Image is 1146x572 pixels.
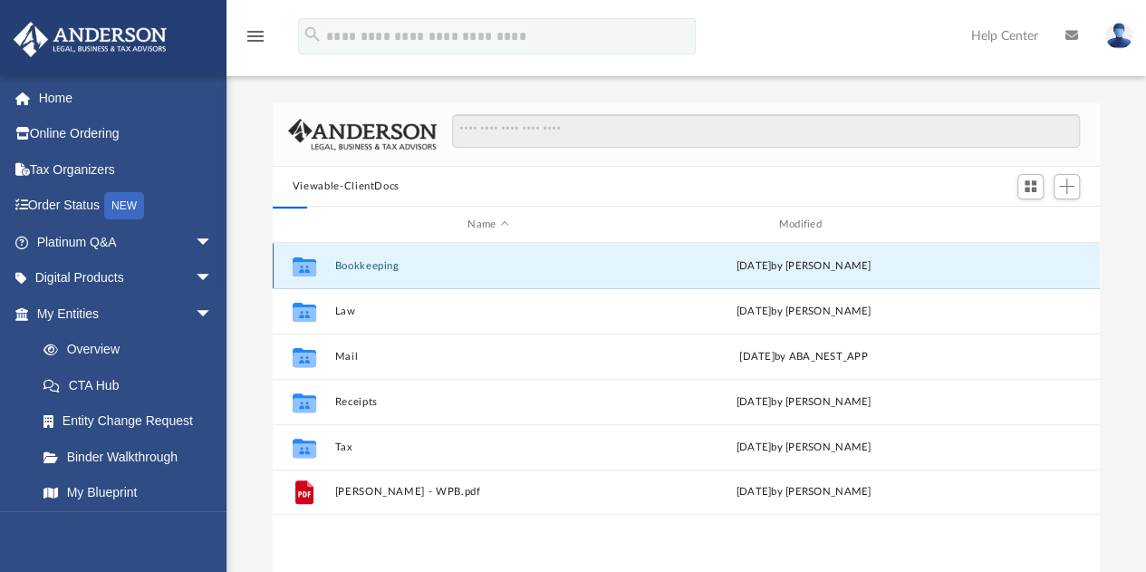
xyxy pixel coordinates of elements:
a: menu [245,34,266,47]
a: Platinum Q&Aarrow_drop_down [13,224,240,260]
div: [DATE] by [PERSON_NAME] [650,394,957,411]
span: arrow_drop_down [195,260,231,297]
div: Modified [650,217,958,233]
i: menu [245,25,266,47]
button: Law [334,305,641,317]
img: User Pic [1105,23,1132,49]
button: Mail [334,351,641,363]
i: search [303,24,323,44]
a: Home [13,80,240,116]
button: [PERSON_NAME] - WPB.pdf [334,487,641,499]
div: [DATE] by [PERSON_NAME] [650,440,957,456]
a: Entity Change Request [25,403,240,440]
a: My Entitiesarrow_drop_down [13,296,240,332]
span: arrow_drop_down [195,224,231,261]
div: [DATE] by [PERSON_NAME] [650,484,957,500]
button: Tax [334,441,641,453]
button: Receipts [334,396,641,408]
a: My Blueprint [25,475,231,511]
a: Tax Due Dates [25,510,240,547]
a: Order StatusNEW [13,188,240,225]
div: id [281,217,326,233]
button: Switch to Grid View [1017,174,1045,199]
div: [DATE] by [PERSON_NAME] [650,258,957,275]
a: Digital Productsarrow_drop_down [13,260,240,296]
a: CTA Hub [25,367,240,403]
span: arrow_drop_down [195,296,231,333]
img: Anderson Advisors Platinum Portal [8,22,172,57]
div: id [965,217,1092,233]
a: Tax Organizers [13,151,240,188]
button: Add [1054,174,1081,199]
div: NEW [104,192,144,219]
a: Binder Walkthrough [25,439,240,475]
a: Overview [25,332,240,368]
div: [DATE] by ABA_NEST_APP [650,349,957,365]
div: Name [333,217,641,233]
a: Online Ordering [13,116,240,152]
input: Search files and folders [452,114,1080,149]
button: Bookkeeping [334,260,641,272]
div: [DATE] by [PERSON_NAME] [650,304,957,320]
button: Viewable-ClientDocs [293,179,400,195]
